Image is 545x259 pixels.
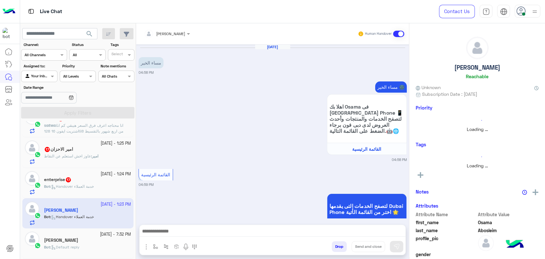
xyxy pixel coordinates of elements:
[416,141,539,147] h6: Tags
[44,245,51,249] b: :
[44,238,78,243] h5: عمرو شلبي
[478,235,494,251] img: defaultAdmin.png
[466,73,488,79] h6: Reachable
[500,8,507,15] img: tab
[416,227,477,234] span: last_name
[329,103,404,134] span: اهلا بك Osama فى [GEOGRAPHIC_DATA] Phone 📱 لتصفح الخدمات والمنتجات وأحدث العروض لدى دبى فون برجاء...
[416,211,477,218] span: Attribute Name
[34,182,41,188] img: WhatsApp
[62,63,95,69] label: Priority
[45,147,50,152] span: 17
[44,123,56,128] span: ѕαℓмα
[392,157,407,162] small: 04:58 PM
[44,123,57,128] b: :
[24,42,66,48] label: Channel:
[72,42,105,48] label: Status
[44,123,130,151] span: انا محتاجه اعرف فرق السعر هيبقي كم انا اشتريت ايفون 16 128GB من اربع شهور بالتقسيط وعاوزه ابدلو ب...
[332,241,347,252] button: Drop
[3,28,14,39] img: 1403182699927242
[503,233,526,256] img: hulul-logo.png
[182,243,190,251] img: send voice note
[44,154,91,158] span: عاوز اخش استعلم عن النقاط
[454,64,500,71] h5: [PERSON_NAME]
[44,177,72,182] h5: enterprise
[24,63,57,69] label: Assigned to:
[142,243,150,251] img: send attachment
[422,91,477,97] span: Subscription Date : [DATE]
[92,154,98,158] span: امير
[352,146,381,152] span: القائمة الرئيسية
[375,81,407,93] p: 11/3/2025, 4:58 PM
[44,184,51,189] b: :
[416,203,438,209] h6: Attributes
[25,232,39,246] img: defaultAdmin.png
[192,244,197,249] img: make a call
[478,211,539,218] span: Attribute Value
[24,85,95,90] label: Date Range
[110,51,123,58] div: Select
[110,42,134,48] label: Tags
[171,241,182,252] button: create order
[44,245,50,249] span: Bot
[416,251,477,258] span: gender
[416,105,432,110] h6: Priority
[139,182,154,187] small: 04:59 PM
[3,5,15,18] img: Logo
[416,219,477,226] span: first_name
[161,241,171,252] button: Trigger scenario
[86,30,93,38] span: search
[21,107,134,118] button: Apply Filters
[25,171,39,186] img: defaultAdmin.png
[478,251,539,258] span: null
[51,245,79,249] span: Default reply
[531,8,539,16] img: profile
[150,241,161,252] button: select flow
[480,5,492,18] a: tab
[101,171,131,177] small: [DATE] - 1:24 PM
[139,57,163,68] p: 11/3/2025, 4:58 PM
[141,172,170,177] span: القائمة الرئيسية
[467,163,488,168] span: Loading ...
[153,244,158,249] img: select flow
[417,151,537,162] div: loading...
[393,243,400,250] img: send message
[156,31,185,36] span: [PERSON_NAME]
[51,184,94,189] span: Handover خدمة العملاء
[174,244,179,249] img: create order
[416,235,477,250] span: profile_pic
[466,37,488,59] img: defaultAdmin.png
[25,141,39,155] img: defaultAdmin.png
[365,31,392,36] small: Human Handover
[352,241,385,252] button: Send and close
[34,242,41,249] img: WhatsApp
[66,177,71,182] span: 17
[100,232,131,238] small: [DATE] - 7:32 PM
[91,154,98,158] b: :
[329,203,404,215] span: لتصفح الخدمات التى يقدمها Dubai Phone اختر من القائمة الأتية 🌟
[139,70,154,75] small: 04:58 PM
[163,244,169,249] img: Trigger scenario
[439,5,475,18] a: Contact Us
[101,63,133,69] label: Note mentions
[533,189,538,195] img: add
[478,227,539,234] span: Abosleim
[34,121,41,127] img: WhatsApp
[44,147,73,152] h5: امير الاحزان
[416,189,429,194] h6: Notes
[417,115,537,126] div: loading...
[34,151,41,158] img: WhatsApp
[482,8,490,15] img: tab
[255,45,290,49] h6: [DATE]
[40,7,62,16] p: Live Chat
[27,7,35,15] img: tab
[82,28,97,42] button: search
[44,184,50,189] span: Bot
[522,190,527,195] img: notes
[478,219,539,226] span: Osama
[467,126,488,132] span: Loading ...
[416,84,441,91] span: Unknown
[101,141,131,147] small: [DATE] - 1:25 PM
